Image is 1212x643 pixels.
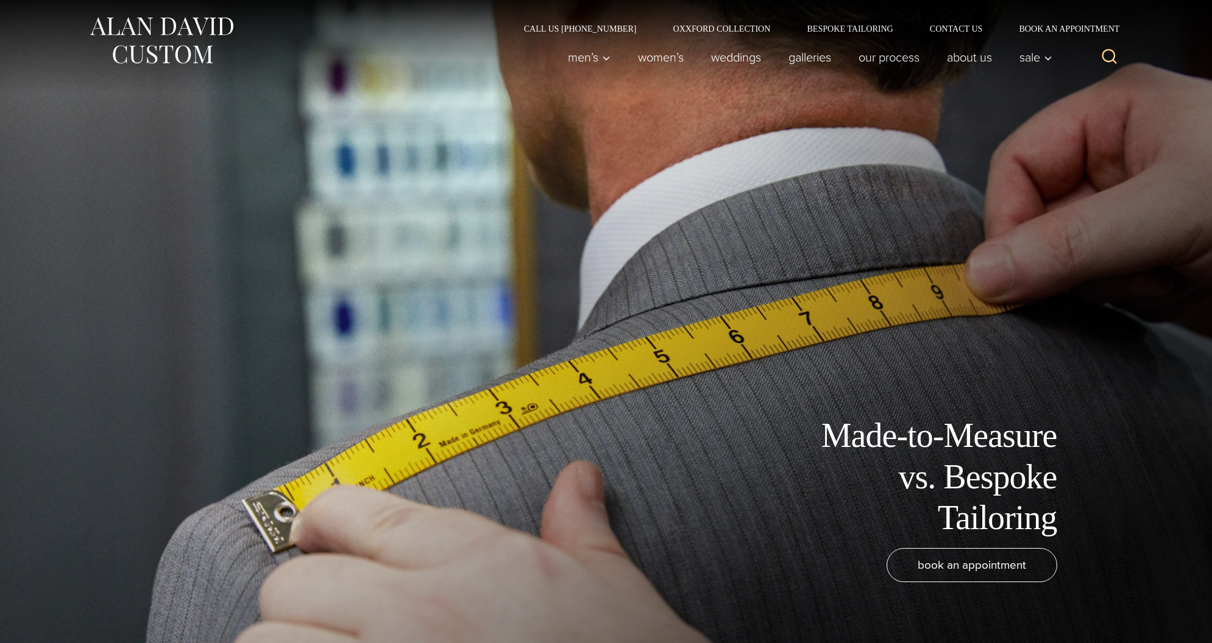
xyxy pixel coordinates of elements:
[789,24,911,33] a: Bespoke Tailoring
[506,24,1124,33] nav: Secondary Navigation
[554,45,1058,69] nav: Primary Navigation
[845,45,933,69] a: Our Process
[568,51,611,63] span: Men’s
[654,24,789,33] a: Oxxford Collection
[887,548,1057,582] a: book an appointment
[697,45,774,69] a: weddings
[1095,43,1124,72] button: View Search Form
[933,45,1005,69] a: About Us
[912,24,1001,33] a: Contact Us
[88,13,235,68] img: Alan David Custom
[1019,51,1052,63] span: Sale
[624,45,697,69] a: Women’s
[774,45,845,69] a: Galleries
[506,24,655,33] a: Call Us [PHONE_NUMBER]
[918,556,1026,574] span: book an appointment
[1001,24,1124,33] a: Book an Appointment
[783,415,1057,538] h1: Made-to-Measure vs. Bespoke Tailoring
